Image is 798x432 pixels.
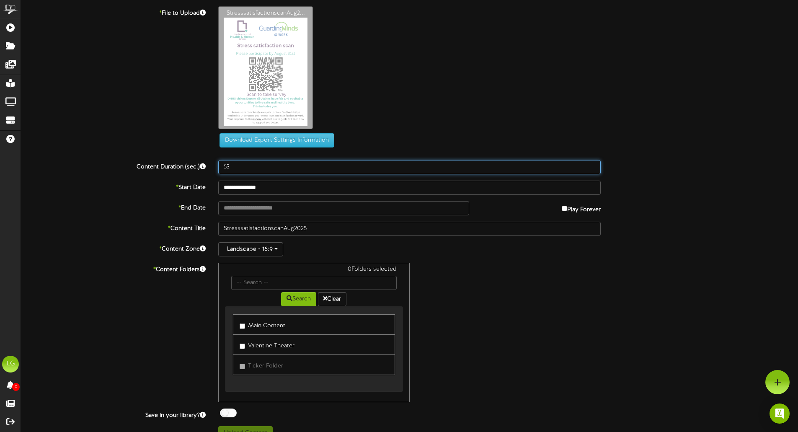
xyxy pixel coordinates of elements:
[12,383,20,391] span: 0
[225,265,403,276] div: 0 Folders selected
[248,363,283,369] span: Ticker Folder
[218,242,283,256] button: Landscape - 16:9
[318,292,346,306] button: Clear
[15,181,212,192] label: Start Date
[562,201,601,214] label: Play Forever
[562,206,567,211] input: Play Forever
[240,364,245,369] input: Ticker Folder
[240,323,245,329] input: Main Content
[15,201,212,212] label: End Date
[15,409,212,420] label: Save in your library?
[231,276,396,290] input: -- Search --
[2,356,19,373] div: LG
[220,133,334,147] button: Download Export Settings Information
[240,339,294,350] label: Valentine Theater
[15,6,212,18] label: File to Upload
[15,242,212,254] label: Content Zone
[215,137,334,143] a: Download Export Settings Information
[15,160,212,171] label: Content Duration (sec.)
[281,292,316,306] button: Search
[218,222,601,236] input: Title of this Content
[770,404,790,424] div: Open Intercom Messenger
[240,344,245,349] input: Valentine Theater
[15,222,212,233] label: Content Title
[15,263,212,274] label: Content Folders
[240,319,285,330] label: Main Content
